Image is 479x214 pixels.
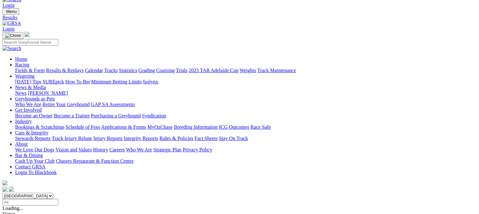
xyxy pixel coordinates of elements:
img: Close [5,33,21,38]
div: Racing [15,68,476,73]
img: logo-grsa-white.png [25,32,30,37]
a: Fields & Form [15,68,45,73]
a: Greyhounds as Pets [15,96,55,101]
a: Care & Integrity [15,130,48,135]
a: How To Bet [66,79,90,84]
a: ICG Outcomes [219,124,249,130]
a: Rules & Policies [159,136,193,141]
a: Statistics [119,68,137,73]
a: [PERSON_NAME] [28,90,68,96]
input: Search [3,39,58,46]
a: SUREpick [43,79,64,84]
a: Track Injury Rebate [52,136,92,141]
button: Toggle navigation [3,32,23,39]
a: GAP SA Assessments [91,102,135,107]
a: Login [3,3,14,8]
a: Coursing [156,68,175,73]
a: Schedule of Fees [66,124,100,130]
a: Bar & Dining [15,153,43,158]
a: About [15,141,28,147]
a: Weights [240,68,256,73]
a: Tracks [104,68,118,73]
button: Toggle navigation [3,8,19,15]
a: News [15,90,26,96]
a: Isolynx [143,79,158,84]
img: logo-grsa-white.png [3,180,8,185]
a: Who We Are [126,147,152,152]
a: Become an Owner [15,113,53,118]
a: Become a Trainer [54,113,90,118]
a: Cash Up Your Club [15,158,54,164]
img: facebook.svg [3,187,8,192]
img: GRSA [3,20,21,26]
a: Race Safe [250,124,271,130]
div: Wagering [15,79,476,85]
a: Wagering [15,73,35,79]
div: Care & Integrity [15,136,476,141]
a: Trials [176,68,187,73]
a: Home [15,56,27,62]
a: History [93,147,108,152]
a: Stay On Track [219,136,248,141]
a: Syndication [142,113,166,118]
a: Injury Reports [93,136,123,141]
a: News & Media [15,85,46,90]
a: Fact Sheets [195,136,218,141]
div: Greyhounds as Pets [15,102,476,107]
a: Integrity Reports [124,136,158,141]
img: Search [3,46,21,51]
a: Privacy Policy [183,147,212,152]
a: Get Involved [15,107,42,113]
a: Applications & Forms [101,124,146,130]
a: Who We Are [15,102,41,107]
img: twitter.svg [9,187,14,192]
a: Calendar [85,68,103,73]
a: Retire Your Greyhound [43,102,90,107]
span: Loading... [3,206,23,211]
div: Get Involved [15,113,476,119]
a: [DATE] Tips [15,79,41,84]
a: MyOzChase [147,124,173,130]
a: Login To Blackbook [15,170,57,175]
a: Results & Replays [46,68,83,73]
a: Results [3,15,476,20]
a: Vision and Values [55,147,92,152]
a: Careers [109,147,125,152]
a: Racing [15,62,29,67]
a: Contact GRSA [15,164,45,169]
a: Bookings & Scratchings [15,124,64,130]
a: Track Maintenance [257,68,296,73]
input: Select date [3,199,58,206]
div: Bar & Dining [15,158,476,164]
a: Login [3,26,14,31]
span: Menu [6,9,17,14]
a: Industry [15,119,32,124]
a: Stewards Reports [15,136,50,141]
div: News & Media [15,90,476,96]
div: About [15,147,476,153]
a: Chasers Restaurant & Function Centre [56,158,134,164]
a: Grading [139,68,155,73]
a: Strategic Plan [153,147,181,152]
a: Minimum Betting Limits [91,79,142,84]
a: Purchasing a Greyhound [91,113,141,118]
a: 2025 TAB Adelaide Cup [189,68,238,73]
a: Breeding Information [174,124,218,130]
a: We Love Our Dogs [15,147,54,152]
div: Industry [15,124,476,130]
